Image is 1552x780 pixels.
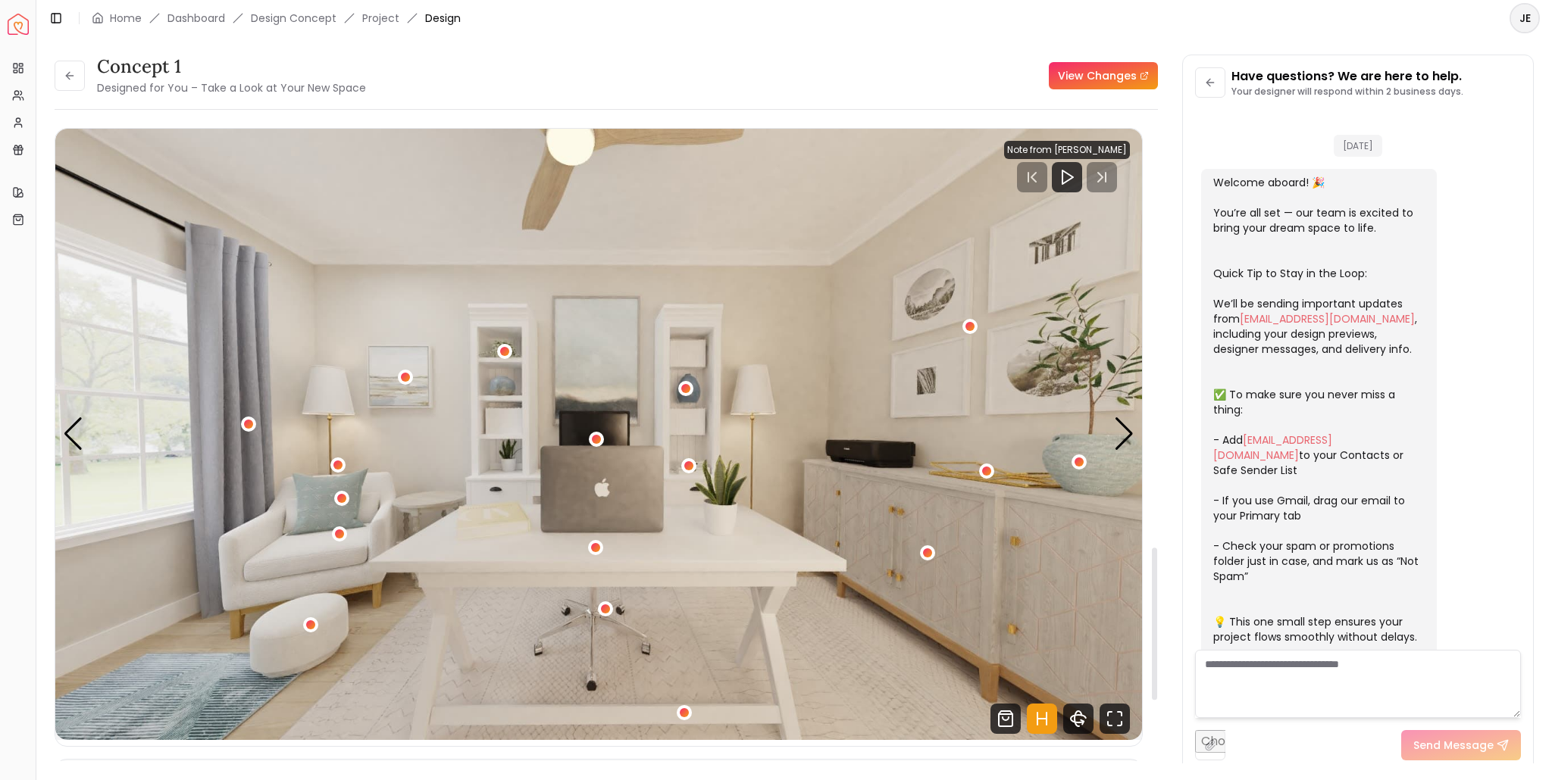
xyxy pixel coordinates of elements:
[1231,86,1463,98] p: Your designer will respond within 2 business days.
[1063,704,1094,734] svg: 360 View
[990,704,1021,734] svg: Shop Products from this design
[97,80,366,95] small: Designed for You – Take a Look at Your New Space
[1334,135,1382,157] span: [DATE]
[1049,62,1158,89] a: View Changes
[1004,141,1130,159] div: Note from [PERSON_NAME]
[1058,168,1076,186] svg: Play
[92,11,461,26] nav: breadcrumb
[1114,417,1134,451] div: Next slide
[55,129,1142,740] div: 1 / 5
[8,14,29,35] a: Spacejoy
[1100,704,1130,734] svg: Fullscreen
[251,11,336,26] li: Design Concept
[97,55,366,79] h3: concept 1
[1510,3,1540,33] button: JE
[63,417,83,451] div: Previous slide
[167,11,225,26] a: Dashboard
[425,11,461,26] span: Design
[1027,704,1057,734] svg: Hotspots Toggle
[362,11,399,26] a: Project
[8,14,29,35] img: Spacejoy Logo
[1240,311,1415,326] a: [EMAIL_ADDRESS][DOMAIN_NAME]
[55,129,1142,740] img: Design Render 1
[1511,5,1538,32] span: JE
[1231,67,1463,86] p: Have questions? We are here to help.
[1213,432,1332,463] a: [EMAIL_ADDRESS][DOMAIN_NAME]
[55,129,1142,740] div: Carousel
[110,11,142,26] a: Home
